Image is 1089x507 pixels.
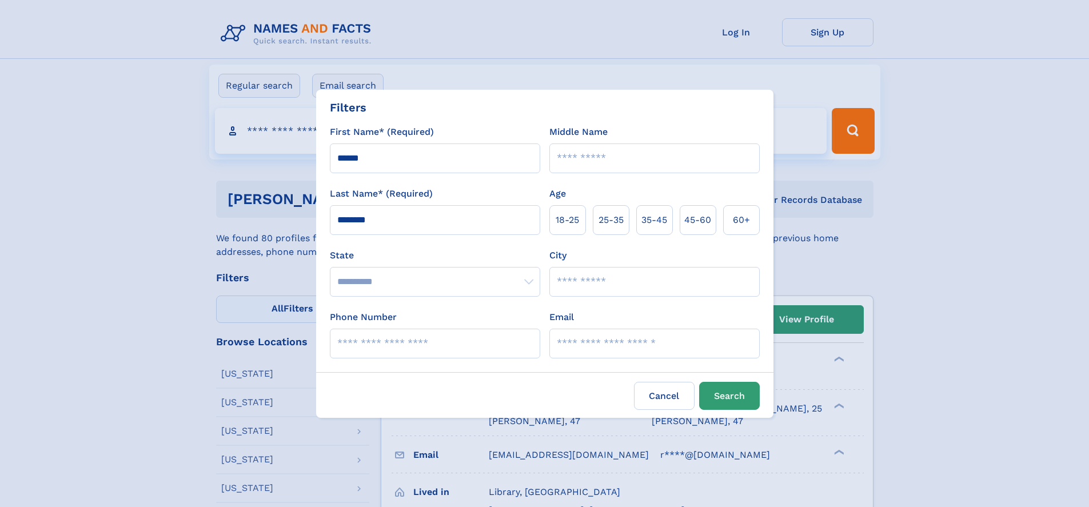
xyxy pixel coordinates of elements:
label: Last Name* (Required) [330,187,433,201]
span: 25‑35 [599,213,624,227]
span: 45‑60 [684,213,711,227]
label: Phone Number [330,310,397,324]
div: Filters [330,99,366,116]
label: Email [549,310,574,324]
label: Age [549,187,566,201]
label: State [330,249,540,262]
label: Cancel [634,382,695,410]
span: 60+ [733,213,750,227]
label: First Name* (Required) [330,125,434,139]
button: Search [699,382,760,410]
span: 35‑45 [641,213,667,227]
span: 18‑25 [556,213,579,227]
label: City [549,249,567,262]
label: Middle Name [549,125,608,139]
